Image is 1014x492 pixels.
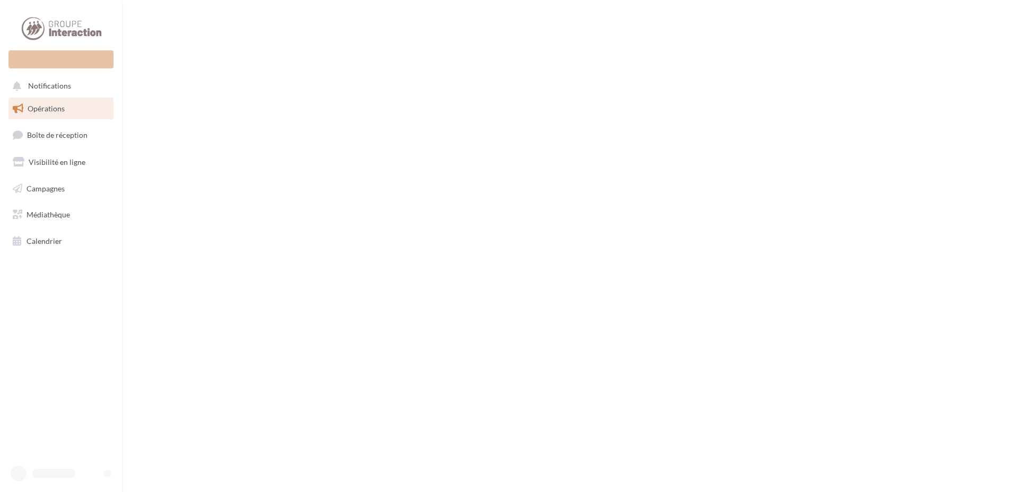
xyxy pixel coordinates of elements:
[6,151,116,173] a: Visibilité en ligne
[6,230,116,252] a: Calendrier
[27,130,88,139] span: Boîte de réception
[27,183,65,192] span: Campagnes
[29,157,85,166] span: Visibilité en ligne
[8,50,113,68] div: Nouvelle campagne
[6,204,116,226] a: Médiathèque
[28,82,71,91] span: Notifications
[6,178,116,200] a: Campagnes
[28,104,65,113] span: Opérations
[27,210,70,219] span: Médiathèque
[27,236,62,245] span: Calendrier
[6,124,116,146] a: Boîte de réception
[6,98,116,120] a: Opérations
